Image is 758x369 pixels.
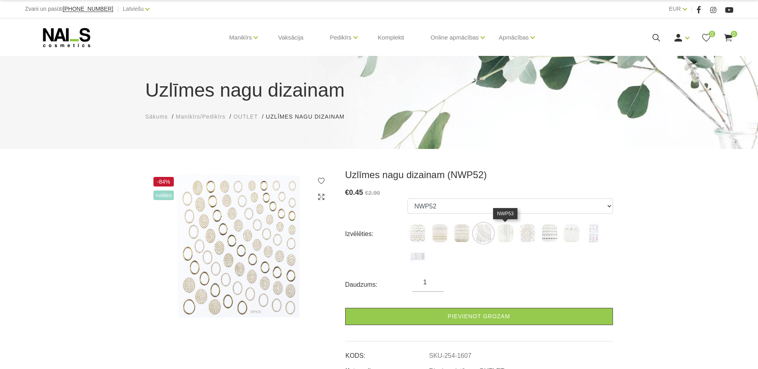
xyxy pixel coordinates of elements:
a: Pedikīrs [330,22,351,54]
img: ... [517,223,537,243]
td: KODS: [345,345,429,361]
a: Pievienot grozam [345,308,613,325]
span: | [117,4,119,14]
a: 0 [723,33,733,43]
span: Manikīrs/Pedikīrs [176,113,225,120]
a: OUTLET [233,113,258,121]
div: Daudzums: [345,278,412,291]
a: Manikīrs/Pedikīrs [176,113,225,121]
img: ... [561,223,581,243]
a: EUR [669,4,681,14]
img: ... [539,223,559,243]
li: Uzlīmes nagu dizainam [266,113,352,121]
a: [PHONE_NUMBER] [63,6,113,12]
div: Zvani un pasūti [25,4,113,14]
img: ... [430,223,450,243]
s: €2.90 [365,189,380,196]
a: 0 [701,33,711,43]
a: Sākums [145,113,168,121]
img: ... [408,246,428,266]
span: -84% [153,177,174,186]
span: 0.45 [349,188,363,196]
span: Sākums [145,113,168,120]
h1: Uzlīmes nagu dizainam [145,76,613,105]
span: € [345,188,349,196]
a: Komplekti [372,18,411,57]
a: Apmācības [499,22,529,54]
span: +Video [153,190,174,200]
span: 0 [731,31,737,37]
a: Vaksācija [272,18,310,57]
a: Online apmācības [430,22,479,54]
span: 0 [709,31,715,37]
a: Manikīrs [229,22,252,54]
img: ... [474,223,493,243]
img: ... [583,223,603,243]
img: ... [408,223,428,243]
h3: Uzlīmes nagu dizainam (NWP52) [345,169,613,181]
img: ... [495,223,515,243]
img: Uzlīmes nagu dizainam [145,169,333,323]
a: SKU-254-1607 [429,352,472,359]
img: ... [452,223,472,243]
a: Latviešu [123,4,143,14]
span: | [691,4,692,14]
div: Izvēlēties: [345,228,408,240]
span: OUTLET [233,113,258,120]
